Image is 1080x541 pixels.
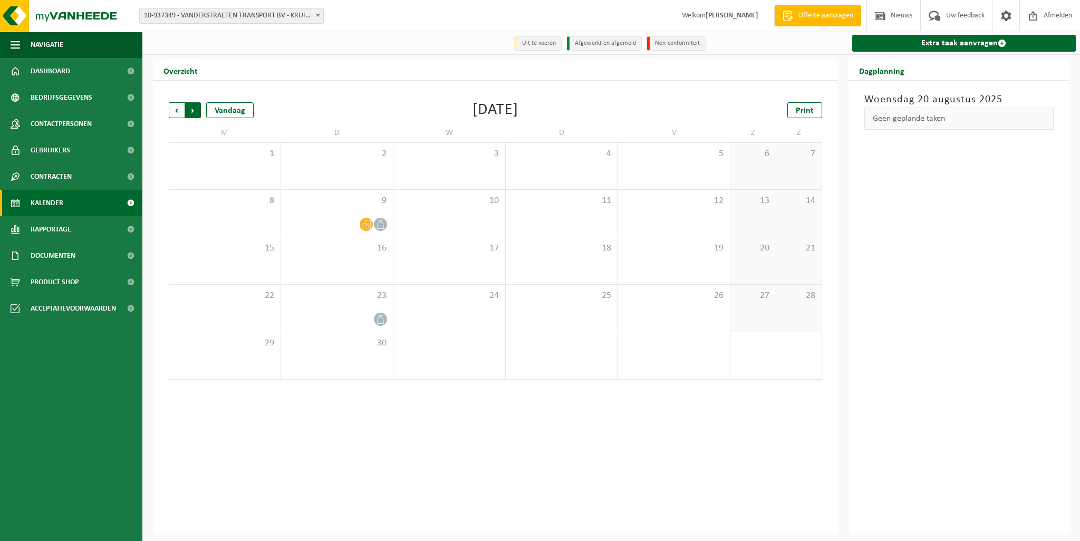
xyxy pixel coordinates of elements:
[286,148,388,160] span: 2
[796,11,856,21] span: Offerte aanvragen
[736,148,770,160] span: 6
[169,123,281,142] td: M
[399,243,500,254] span: 17
[623,148,725,160] span: 5
[175,243,275,254] span: 15
[31,190,63,216] span: Kalender
[31,137,70,163] span: Gebruikers
[848,60,915,81] h2: Dagplanning
[864,108,1054,130] div: Geen geplande taken
[31,269,79,295] span: Product Shop
[169,102,185,118] span: Vorige
[153,60,208,81] h2: Overzicht
[864,92,1054,108] h3: Woensdag 20 augustus 2025
[736,290,770,302] span: 27
[782,243,816,254] span: 21
[139,8,324,24] span: 10-937349 - VANDERSTRAETEN TRANSPORT BV - KRUISEM
[175,290,275,302] span: 22
[286,337,388,349] span: 30
[623,243,725,254] span: 19
[567,36,642,51] li: Afgewerkt en afgemeld
[31,243,75,269] span: Documenten
[618,123,730,142] td: V
[286,243,388,254] span: 16
[706,12,758,20] strong: [PERSON_NAME]
[206,102,254,118] div: Vandaag
[511,290,612,302] span: 25
[185,102,201,118] span: Volgende
[399,290,500,302] span: 24
[175,148,275,160] span: 1
[175,337,275,349] span: 29
[511,243,612,254] span: 18
[782,195,816,207] span: 14
[787,102,822,118] a: Print
[31,58,70,84] span: Dashboard
[31,163,72,190] span: Contracten
[286,290,388,302] span: 23
[736,195,770,207] span: 13
[796,107,814,115] span: Print
[782,148,816,160] span: 7
[281,123,393,142] td: D
[514,36,562,51] li: Uit te voeren
[730,123,776,142] td: Z
[31,84,92,111] span: Bedrijfsgegevens
[286,195,388,207] span: 9
[511,195,612,207] span: 11
[140,8,323,23] span: 10-937349 - VANDERSTRAETEN TRANSPORT BV - KRUISEM
[776,123,822,142] td: Z
[623,195,725,207] span: 12
[774,5,861,26] a: Offerte aanvragen
[623,290,725,302] span: 26
[511,148,612,160] span: 4
[31,32,63,58] span: Navigatie
[31,111,92,137] span: Contactpersonen
[782,290,816,302] span: 28
[506,123,618,142] td: D
[852,35,1076,52] a: Extra taak aanvragen
[393,123,506,142] td: W
[31,295,116,322] span: Acceptatievoorwaarden
[31,216,71,243] span: Rapportage
[399,148,500,160] span: 3
[647,36,706,51] li: Non-conformiteit
[736,243,770,254] span: 20
[175,195,275,207] span: 8
[472,102,518,118] div: [DATE]
[399,195,500,207] span: 10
